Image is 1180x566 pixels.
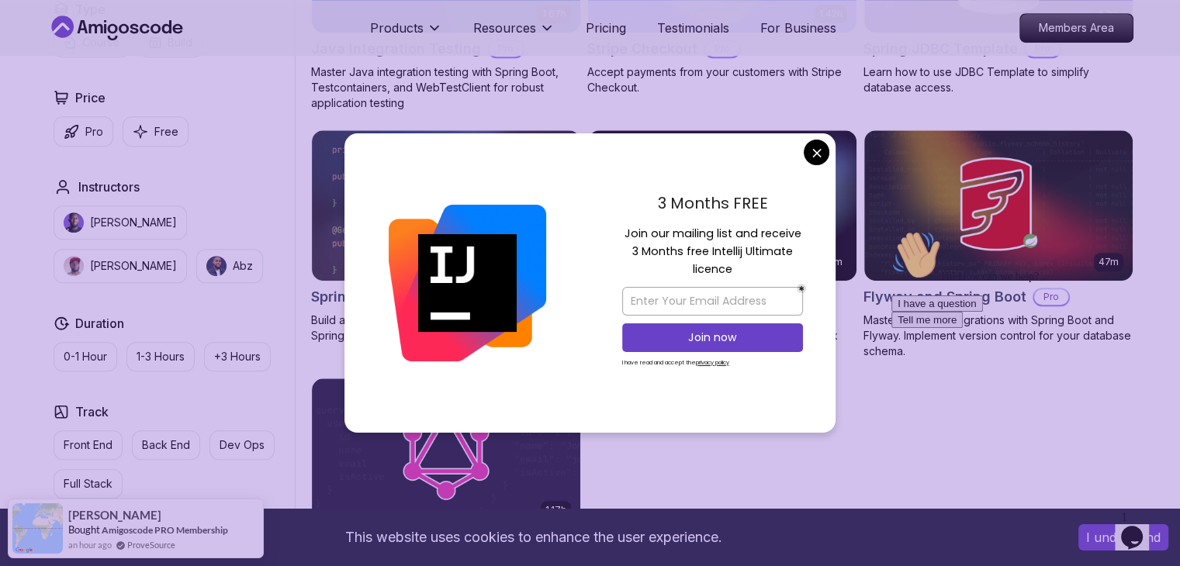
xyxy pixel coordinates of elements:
a: Amigoscode PRO Membership [102,524,228,536]
button: I have a question [6,71,98,88]
p: Front End [64,437,112,453]
button: +3 Hours [204,342,271,371]
button: Pro [54,116,113,147]
button: Tell me more [6,88,78,104]
p: Resources [473,19,536,37]
button: 1-3 Hours [126,342,195,371]
p: 1-3 Hours [137,349,185,364]
p: 0-1 Hour [64,349,107,364]
a: Spring Boot Product API card2.09hSpring Boot Product APIProBuild a fully functional Product API f... [311,129,581,343]
a: ProveSource [127,538,175,551]
button: Free [123,116,189,147]
p: Accept payments from your customers with Stripe Checkout. [587,64,857,95]
iframe: chat widget [885,224,1164,496]
p: Members Area [1020,14,1133,42]
button: 0-1 Hour [54,342,117,371]
div: This website uses cookies to enhance the user experience. [12,520,1055,554]
button: Dev Ops [209,430,275,460]
p: Abz [233,258,253,274]
span: Bought [68,523,100,536]
h2: Track [75,402,109,421]
button: Products [370,19,442,50]
iframe: chat widget [1115,504,1164,550]
p: Full Stack [64,476,112,492]
button: instructor img[PERSON_NAME] [54,205,187,240]
div: 👋Hi! How can we help?I have a questionTell me more [6,6,285,104]
p: Dev Ops [220,437,265,453]
button: instructor img[PERSON_NAME] [54,249,187,283]
img: provesource social proof notification image [12,503,63,554]
img: instructor img [64,256,84,276]
h2: Price [75,88,106,107]
p: Master database migrations with Spring Boot and Flyway. Implement version control for your databa... [863,312,1133,359]
img: instructor img [64,212,84,233]
img: Spring for GraphQL card [312,378,580,529]
a: Flyway and Spring Boot card47mFlyway and Spring BootProMaster database migrations with Spring Boo... [863,129,1133,359]
p: [PERSON_NAME] [90,215,177,230]
p: Learn how to use JDBC Template to simplify database access. [863,64,1133,95]
img: Flyway and Spring Boot card [864,130,1133,281]
span: an hour ago [68,538,112,551]
h2: Flyway and Spring Boot [863,286,1026,308]
p: Pro [85,124,103,140]
img: :wave: [6,6,56,56]
a: Pricing [586,19,626,37]
p: Products [370,19,424,37]
img: Spring AI card [588,130,856,281]
h2: Spring Boot Product API [311,286,476,308]
span: Hi! How can we help? [6,47,154,58]
p: [PERSON_NAME] [90,258,177,274]
button: Resources [473,19,555,50]
button: Accept cookies [1078,524,1168,550]
p: Build a fully functional Product API from scratch with Spring Boot. [311,312,581,343]
a: Members Area [1019,13,1133,43]
p: Master Java integration testing with Spring Boot, Testcontainers, and WebTestClient for robust ap... [311,64,581,111]
img: Spring Boot Product API card [312,130,580,281]
p: Free [154,124,178,140]
p: +3 Hours [214,349,261,364]
a: Spring AI card54mSpring AIProWelcome to the Spring AI course! Learn to build intelligent applicat... [587,129,857,359]
p: Back End [142,437,190,453]
a: For Business [760,19,836,37]
button: instructor imgAbz [196,249,263,283]
p: 1.17h [545,504,566,516]
button: Front End [54,430,123,460]
span: [PERSON_NAME] [68,509,161,522]
h2: Duration [75,314,124,333]
button: Full Stack [54,469,123,499]
h2: Instructors [78,178,140,196]
img: instructor img [206,256,227,276]
a: Testimonials [657,19,729,37]
button: Back End [132,430,200,460]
